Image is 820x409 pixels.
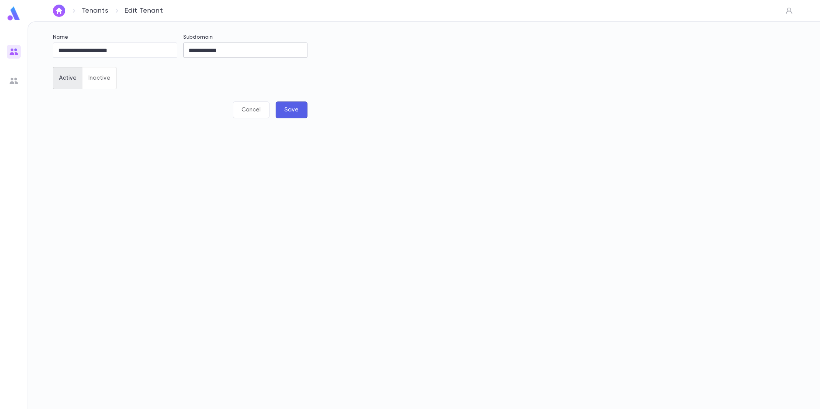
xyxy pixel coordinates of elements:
p: Edit Tenant [125,7,163,15]
a: Tenants [82,7,108,15]
label: Subdomain [183,34,213,40]
button: Save [276,101,307,118]
img: users_gradient.817b64062b48db29b58f0b5e96d8b67b.svg [9,47,18,56]
button: Cancel [233,101,269,118]
button: Active [53,67,83,89]
img: users_grey.add6a7b1bacd1fe57131ad36919bb8de.svg [9,76,18,85]
img: logo [6,6,21,21]
button: Inactive [82,67,117,89]
label: Name [53,34,69,40]
img: home_white.a664292cf8c1dea59945f0da9f25487c.svg [54,8,64,14]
